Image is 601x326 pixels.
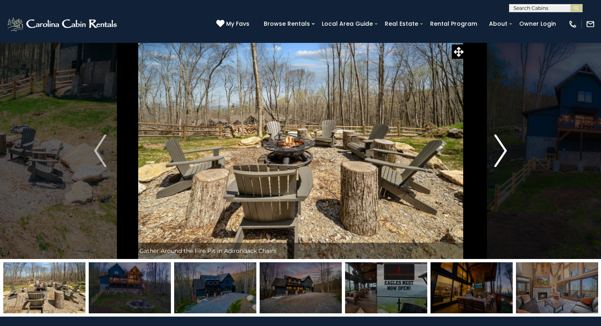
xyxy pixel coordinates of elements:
img: 168503465 [3,262,85,313]
img: mail-regular-white.png [586,20,595,29]
img: 168503432 [516,262,598,313]
img: 168565472 [260,262,342,313]
img: 168565466 [174,262,256,313]
a: Local Area Guide [318,18,377,30]
a: Rental Program [426,18,481,30]
a: My Favs [216,20,251,29]
img: arrow [495,134,507,167]
img: 168939283 [345,262,427,313]
button: Next [466,42,536,259]
div: Gather Around the Fire Pit in Adirondack Chairs [135,243,466,259]
a: About [485,18,511,30]
a: Owner Login [515,18,560,30]
button: Previous [65,42,135,259]
a: Real Estate [381,18,422,30]
span: My Favs [226,20,249,28]
a: Browse Rentals [260,18,314,30]
img: arrow [94,134,106,167]
img: phone-regular-white.png [568,20,577,29]
img: 168565474 [431,262,513,313]
img: 168565469 [89,262,171,313]
img: White-1-2.png [6,16,119,32]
